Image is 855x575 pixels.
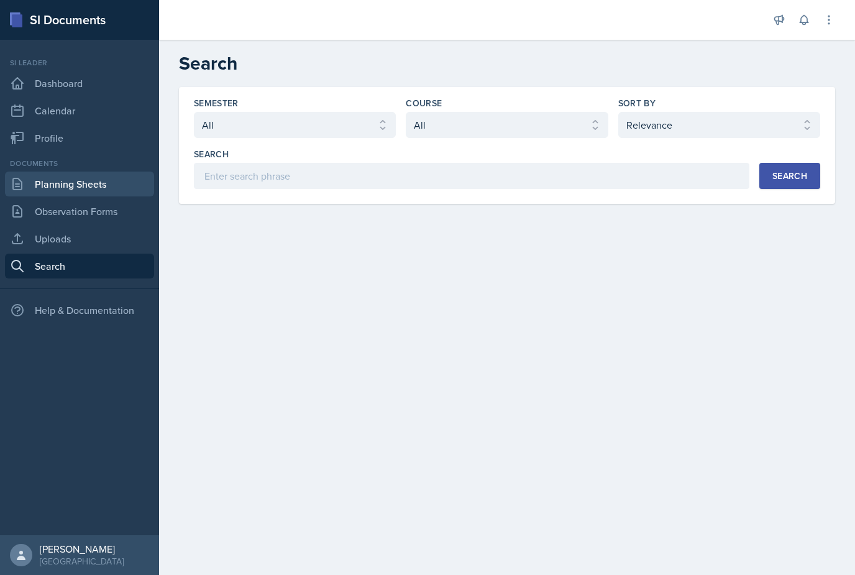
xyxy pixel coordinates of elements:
[772,171,807,181] div: Search
[618,97,656,109] label: Sort By
[5,254,154,278] a: Search
[5,199,154,224] a: Observation Forms
[5,71,154,96] a: Dashboard
[40,555,124,568] div: [GEOGRAPHIC_DATA]
[5,298,154,323] div: Help & Documentation
[5,98,154,123] a: Calendar
[5,226,154,251] a: Uploads
[759,163,820,189] button: Search
[40,543,124,555] div: [PERSON_NAME]
[194,148,229,160] label: Search
[194,163,749,189] input: Enter search phrase
[5,57,154,68] div: Si leader
[5,158,154,169] div: Documents
[194,97,239,109] label: Semester
[5,126,154,150] a: Profile
[179,52,835,75] h2: Search
[5,172,154,196] a: Planning Sheets
[406,97,442,109] label: Course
